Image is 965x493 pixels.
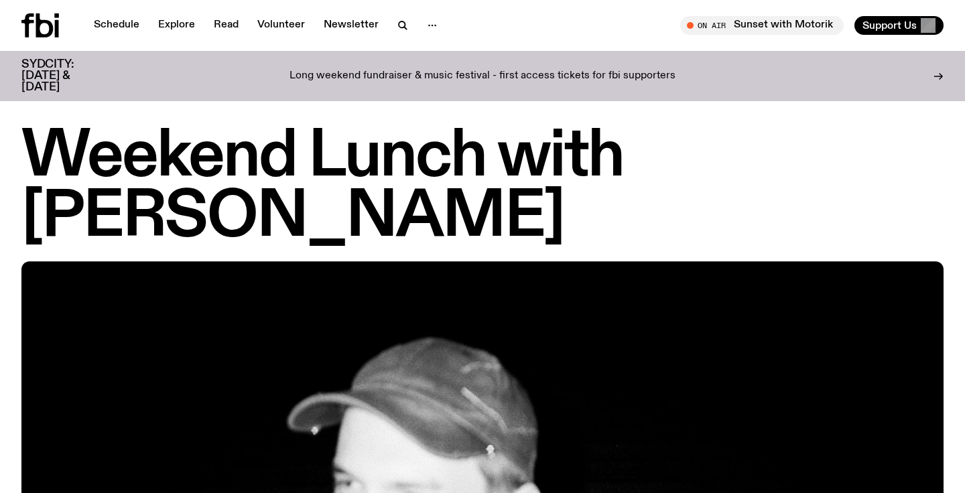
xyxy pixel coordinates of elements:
p: Long weekend fundraiser & music festival - first access tickets for fbi supporters [289,70,675,82]
h1: Weekend Lunch with [PERSON_NAME] [21,127,944,248]
span: Support Us [862,19,917,31]
button: On AirSunset with Motorik [680,16,844,35]
h3: SYDCITY: [DATE] & [DATE] [21,59,107,93]
a: Newsletter [316,16,387,35]
a: Volunteer [249,16,313,35]
a: Schedule [86,16,147,35]
a: Read [206,16,247,35]
a: Explore [150,16,203,35]
button: Support Us [854,16,944,35]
